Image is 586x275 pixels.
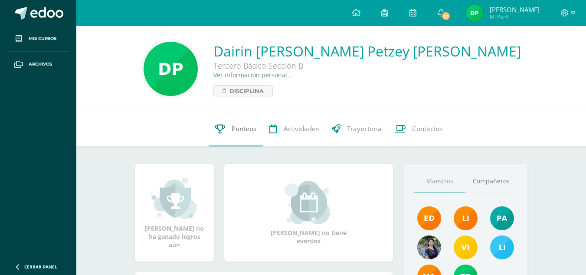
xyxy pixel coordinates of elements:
span: Trayectoria [347,124,382,133]
img: event_small.png [285,181,332,224]
div: [PERSON_NAME] no tiene eventos [265,181,352,245]
img: 9b17679b4520195df407efdfd7b84603.png [417,235,441,259]
a: Ver información personal... [213,71,292,79]
span: Punteos [232,124,256,133]
img: e2eba998d453e62cc360d9f73343cee3.png [466,4,483,22]
a: Dairin [PERSON_NAME] Petzey [PERSON_NAME] [213,42,521,60]
img: b50cfda0beadcfe23d065e3194aee60f.png [144,42,198,96]
a: Maestros [414,170,465,192]
span: 17 [441,11,451,21]
a: Contactos [388,112,449,146]
span: Mi Perfil [490,13,540,20]
img: 40c28ce654064086a0d3fb3093eec86e.png [490,206,514,230]
span: Disciplina [229,86,264,96]
span: Cerrar panel [24,264,57,270]
a: Punteos [209,112,263,146]
span: Mis cursos [29,35,56,42]
img: 0ee4c74e6f621185b04bb9cfb72a2a5b.png [454,235,478,259]
a: Actividades [263,112,325,146]
a: Disciplina [213,85,273,96]
div: Tercero Básico Sección B [213,60,474,71]
div: [PERSON_NAME] no ha ganado logros aún [144,176,205,249]
a: Archivos [7,52,69,77]
img: 93ccdf12d55837f49f350ac5ca2a40a5.png [490,235,514,259]
span: Contactos [412,124,442,133]
a: Mis cursos [7,26,69,52]
span: Archivos [29,61,52,68]
img: achievement_small.png [151,176,198,220]
a: Compañeros [465,170,517,192]
a: Trayectoria [325,112,388,146]
img: f40e456500941b1b33f0807dd74ea5cf.png [417,206,441,230]
span: [PERSON_NAME] [490,5,540,14]
span: Actividades [284,124,319,133]
img: cefb4344c5418beef7f7b4a6cc3e812c.png [454,206,478,230]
